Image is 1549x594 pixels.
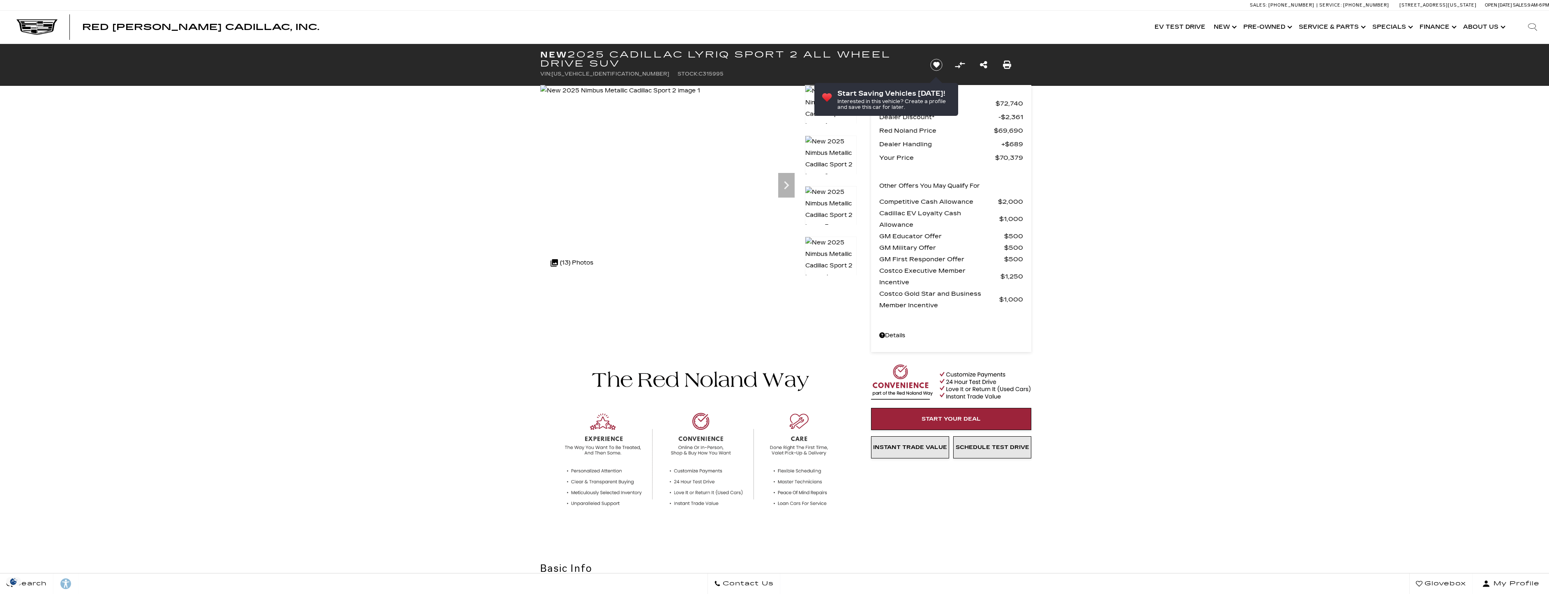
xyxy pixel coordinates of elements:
span: Costco Executive Member Incentive [879,265,1000,288]
img: New 2025 Nimbus Metallic Cadillac Sport 2 image 1 [540,85,700,97]
button: Save vehicle [927,58,945,71]
span: $1,000 [999,294,1023,305]
a: EV Test Drive [1150,11,1210,44]
span: Red Noland Price [879,125,994,136]
span: Schedule Test Drive [956,444,1029,451]
a: GM Military Offer $500 [879,242,1023,253]
span: [PHONE_NUMBER] [1343,2,1389,8]
img: New 2025 Nimbus Metallic Cadillac Sport 2 image 1 [805,85,857,132]
a: Costco Gold Star and Business Member Incentive $1,000 [879,288,1023,311]
span: $70,379 [995,152,1023,163]
a: Start Your Deal [871,408,1031,430]
a: Pre-Owned [1239,11,1295,44]
section: Click to Open Cookie Consent Modal [4,577,23,586]
a: Your Price $70,379 [879,152,1023,163]
a: New [1210,11,1239,44]
a: Dealer Handling $689 [879,138,1023,150]
a: [STREET_ADDRESS][US_STATE] [1399,2,1477,8]
a: Red [PERSON_NAME] Cadillac, Inc. [82,23,319,31]
span: Start Your Deal [922,416,981,422]
span: Service: [1319,2,1342,8]
span: Instant Trade Value [873,444,947,451]
span: 9 AM-6 PM [1528,2,1549,8]
span: Cadillac EV Loyalty Cash Allowance [879,207,999,230]
a: MSRP $72,740 [879,98,1023,109]
span: Stock: [678,71,698,77]
a: Share this New 2025 Cadillac LYRIQ Sport 2 All Wheel Drive SUV [980,59,987,71]
span: Dealer Discount* [879,111,998,123]
span: Sales: [1513,2,1528,8]
a: Dealer Discount* $2,361 [879,111,1023,123]
span: GM First Responder Offer [879,253,1004,265]
a: Costco Executive Member Incentive $1,250 [879,265,1023,288]
a: About Us [1459,11,1508,44]
span: GM Educator Offer [879,230,1004,242]
div: (13) Photos [546,253,597,273]
span: My Profile [1490,578,1540,589]
span: MSRP [879,98,996,109]
img: New 2025 Nimbus Metallic Cadillac Sport 2 image 2 [805,136,857,182]
a: Service & Parts [1295,11,1368,44]
span: Search [13,578,47,589]
span: $72,740 [996,98,1023,109]
a: Finance [1415,11,1459,44]
span: Red [PERSON_NAME] Cadillac, Inc. [82,22,319,32]
a: Service: [PHONE_NUMBER] [1316,3,1391,7]
iframe: Watch videos, learn about new EV models, and find the right one for you! [540,279,857,341]
span: C315995 [698,71,724,77]
span: Open [DATE] [1485,2,1512,8]
h1: 2025 Cadillac LYRIQ Sport 2 All Wheel Drive SUV [540,50,916,68]
h2: Basic Info [540,561,857,576]
span: $2,000 [998,196,1023,207]
span: $1,250 [1000,271,1023,282]
button: Compare Vehicle [954,59,966,71]
span: Your Price [879,152,995,163]
span: Sales: [1250,2,1267,8]
a: Red Noland Price $69,690 [879,125,1023,136]
a: GM Educator Offer $500 [879,230,1023,242]
img: Cadillac Dark Logo with Cadillac White Text [16,19,58,35]
img: New 2025 Nimbus Metallic Cadillac Sport 2 image 3 [805,186,857,233]
a: Cadillac EV Loyalty Cash Allowance $1,000 [879,207,1023,230]
span: Costco Gold Star and Business Member Incentive [879,288,999,311]
iframe: YouTube video player [871,463,1031,592]
span: $500 [1004,242,1023,253]
a: Details [879,330,1023,341]
a: GM First Responder Offer $500 [879,253,1023,265]
span: $2,361 [998,111,1023,123]
a: Instant Trade Value [871,436,949,458]
span: Glovebox [1422,578,1466,589]
span: Competitive Cash Allowance [879,196,998,207]
span: $500 [1004,230,1023,242]
span: $500 [1004,253,1023,265]
span: $689 [1001,138,1023,150]
img: Opt-Out Icon [4,577,23,586]
a: Specials [1368,11,1415,44]
a: Print this New 2025 Cadillac LYRIQ Sport 2 All Wheel Drive SUV [1003,59,1011,71]
button: Open user profile menu [1473,573,1549,594]
img: New 2025 Nimbus Metallic Cadillac Sport 2 image 4 [805,237,857,283]
div: Next [778,173,795,198]
p: Other Offers You May Qualify For [879,180,980,192]
span: GM Military Offer [879,242,1004,253]
span: $1,000 [999,213,1023,225]
span: $69,690 [994,125,1023,136]
span: Dealer Handling [879,138,1001,150]
a: Competitive Cash Allowance $2,000 [879,196,1023,207]
span: Contact Us [721,578,774,589]
span: [US_VEHICLE_IDENTIFICATION_NUMBER] [551,71,669,77]
a: Sales: [PHONE_NUMBER] [1250,3,1316,7]
a: Contact Us [708,573,780,594]
span: [PHONE_NUMBER] [1268,2,1314,8]
a: Schedule Test Drive [953,436,1031,458]
a: Glovebox [1409,573,1473,594]
span: VIN: [540,71,551,77]
strong: New [540,50,567,60]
